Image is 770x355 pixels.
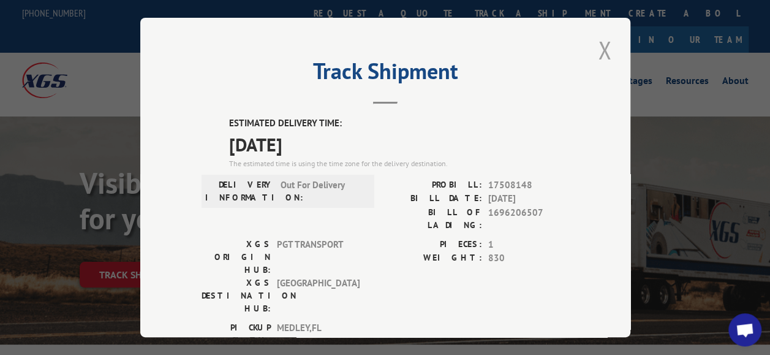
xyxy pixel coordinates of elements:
span: [GEOGRAPHIC_DATA] [277,277,360,315]
span: PGT TRANSPORT [277,238,360,277]
label: PIECES: [385,238,482,252]
label: PICKUP CITY: [202,321,271,347]
h2: Track Shipment [202,63,569,86]
label: XGS ORIGIN HUB: [202,238,271,277]
span: 17508148 [488,178,569,193]
label: XGS DESTINATION HUB: [202,277,271,315]
label: PROBILL: [385,178,482,193]
span: 1 [488,238,569,252]
div: The estimated time is using the time zone for the delivery destination. [229,158,569,169]
label: ESTIMATED DELIVERY TIME: [229,116,569,131]
span: [DATE] [488,192,569,206]
label: BILL DATE: [385,192,482,206]
a: Chat abierto [728,313,761,346]
span: 1696206507 [488,206,569,232]
label: BILL OF LADING: [385,206,482,232]
label: WEIGHT: [385,251,482,265]
button: Close modal [594,33,615,67]
span: 830 [488,251,569,265]
span: [DATE] [229,131,569,158]
label: DELIVERY INFORMATION: [205,178,274,204]
span: MEDLEY , FL [277,321,360,347]
span: Out For Delivery [281,178,363,204]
